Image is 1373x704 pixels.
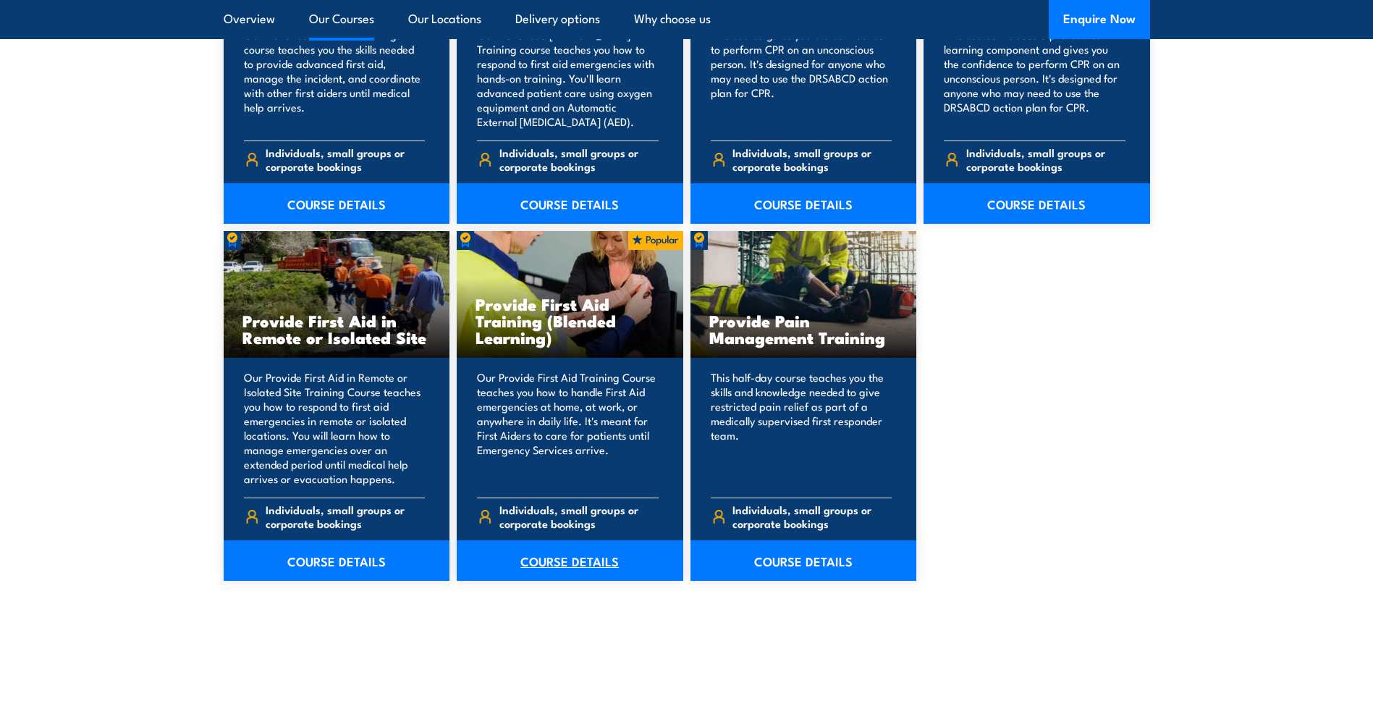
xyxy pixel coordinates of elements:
p: Our Provide First Aid in Remote or Isolated Site Training Course teaches you how to respond to fi... [244,370,426,486]
a: COURSE DETAILS [924,183,1150,224]
span: Individuals, small groups or corporate bookings [266,146,425,173]
a: COURSE DETAILS [224,540,450,581]
p: Our Advanced First Aid training course teaches you the skills needed to provide advanced first ai... [244,28,426,129]
h3: Provide First Aid Training (Blended Learning) [476,296,664,345]
h3: Provide First Aid in Remote or Isolated Site [242,312,431,345]
p: Our Advanced [MEDICAL_DATA] Training course teaches you how to respond to first aid emergencies w... [477,28,659,129]
span: Individuals, small groups or corporate bookings [732,146,892,173]
a: COURSE DETAILS [690,540,917,581]
h3: Provide Pain Management Training [709,312,898,345]
span: Individuals, small groups or corporate bookings [732,503,892,530]
p: This course includes a pre-course learning component and gives you the confidence to perform CPR ... [944,28,1125,129]
span: Individuals, small groups or corporate bookings [499,503,659,530]
a: COURSE DETAILS [690,183,917,224]
p: This half-day course teaches you the skills and knowledge needed to give restricted pain relief a... [711,370,892,486]
a: COURSE DETAILS [457,183,683,224]
p: Our Provide First Aid Training Course teaches you how to handle First Aid emergencies at home, at... [477,370,659,486]
span: Individuals, small groups or corporate bookings [499,146,659,173]
a: COURSE DETAILS [224,183,450,224]
p: This course gives you the confidence to perform CPR on an unconscious person. It's designed for a... [711,28,892,129]
a: COURSE DETAILS [457,540,683,581]
span: Individuals, small groups or corporate bookings [966,146,1125,173]
span: Individuals, small groups or corporate bookings [266,503,425,530]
